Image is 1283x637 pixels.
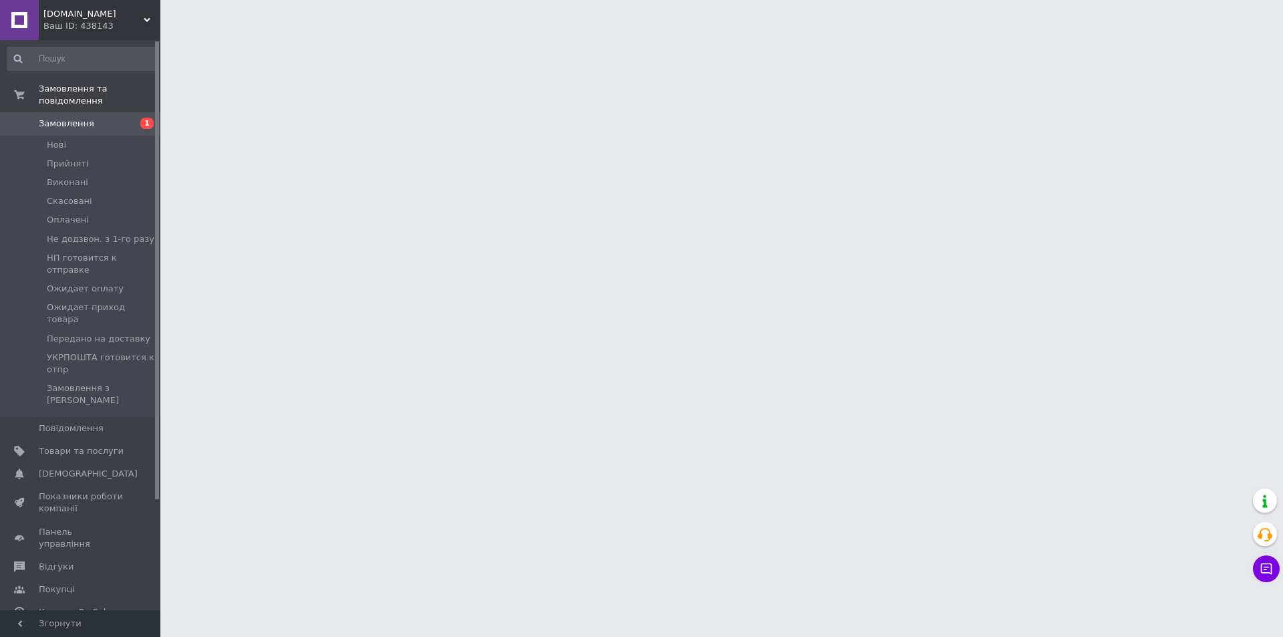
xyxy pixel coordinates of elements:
[47,382,156,406] span: Замовлення з [PERSON_NAME]
[39,83,160,107] span: Замовлення та повідомлення
[43,20,160,32] div: Ваш ID: 438143
[39,491,124,515] span: Показники роботи компанії
[39,561,74,573] span: Відгуки
[39,584,75,596] span: Покупці
[43,8,144,20] span: Bat-opt.com.ua
[47,195,92,207] span: Скасовані
[39,118,94,130] span: Замовлення
[39,526,124,550] span: Панель управління
[47,301,156,326] span: Ожидает приход товара
[47,333,150,345] span: Передано на доставку
[1253,555,1280,582] button: Чат з покупцем
[39,606,111,618] span: Каталог ProSale
[47,139,66,151] span: Нові
[7,47,158,71] input: Пошук
[47,352,156,376] span: УКРПОШТА готовится к отпр
[47,233,154,245] span: Не додзвон. з 1-го разу
[47,214,89,226] span: Оплачені
[140,118,154,129] span: 1
[39,445,124,457] span: Товари та послуги
[39,422,104,434] span: Повідомлення
[47,158,88,170] span: Прийняті
[39,468,138,480] span: [DEMOGRAPHIC_DATA]
[47,283,124,295] span: Ожидает оплату
[47,252,156,276] span: НП готовится к отправке
[47,176,88,188] span: Виконані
